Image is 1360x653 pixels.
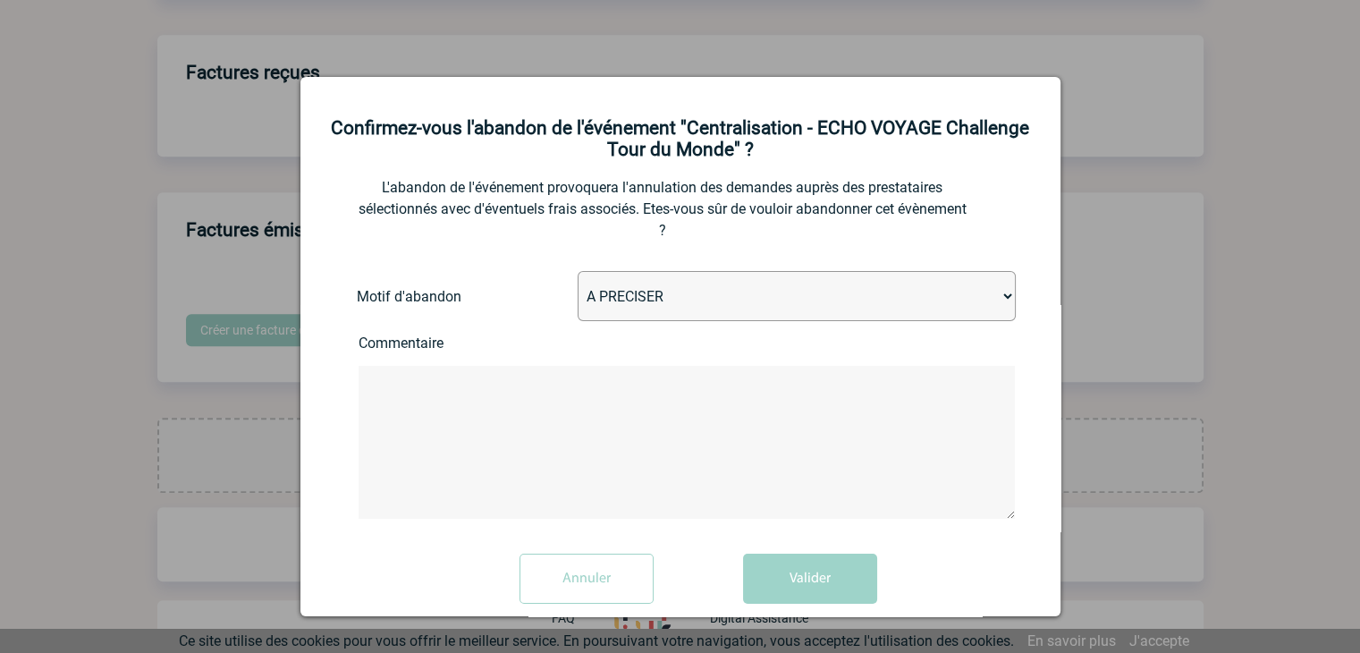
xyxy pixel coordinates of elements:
[359,177,967,242] p: L'abandon de l'événement provoquera l'annulation des demandes auprès des prestataires sélectionné...
[520,554,654,604] input: Annuler
[323,117,1038,160] h2: Confirmez-vous l'abandon de l'événement "Centralisation - ECHO VOYAGE Challenge Tour du Monde" ?
[743,554,877,604] button: Valider
[359,335,502,352] label: Commentaire
[357,288,495,305] label: Motif d'abandon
